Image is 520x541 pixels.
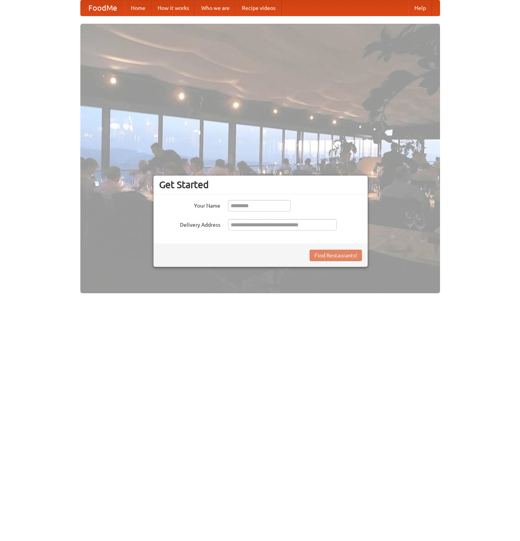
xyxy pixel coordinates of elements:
[81,0,125,16] a: FoodMe
[159,200,220,210] label: Your Name
[310,250,362,261] button: Find Restaurants!
[159,179,362,190] h3: Get Started
[408,0,432,16] a: Help
[125,0,152,16] a: Home
[236,0,282,16] a: Recipe videos
[159,219,220,229] label: Delivery Address
[195,0,236,16] a: Who we are
[152,0,195,16] a: How it works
